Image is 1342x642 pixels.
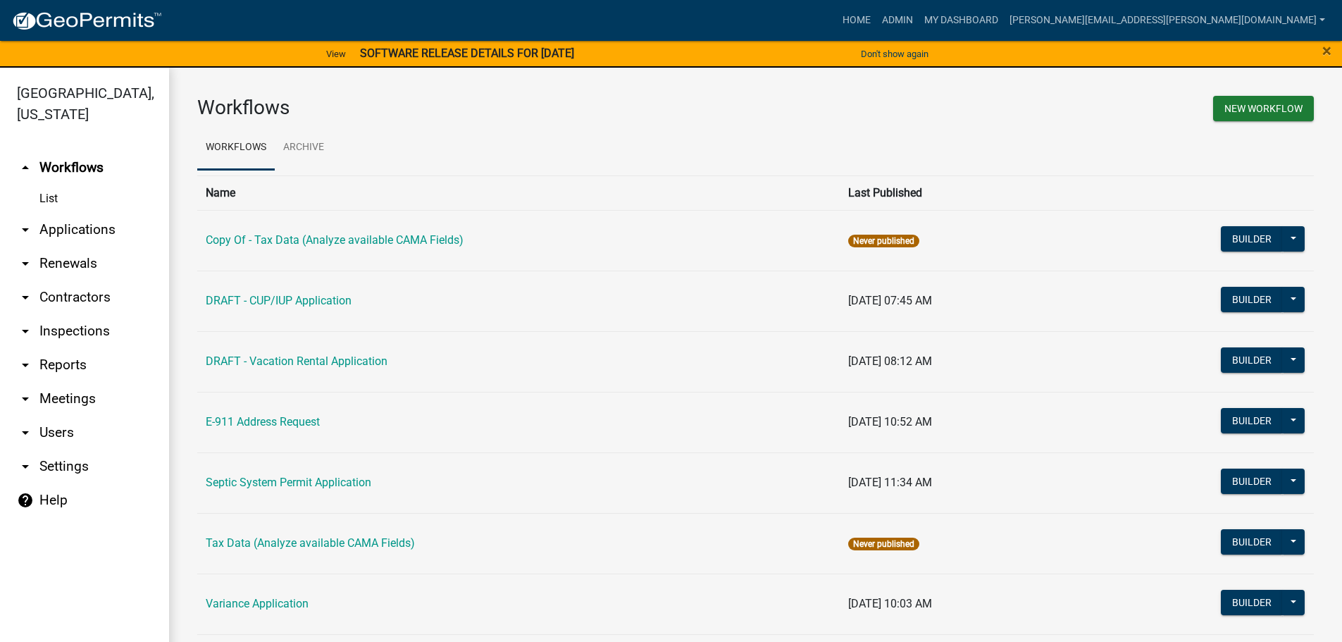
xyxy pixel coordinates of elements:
span: [DATE] 10:03 AM [848,597,932,610]
a: Variance Application [206,597,309,610]
a: Tax Data (Analyze available CAMA Fields) [206,536,415,550]
strong: SOFTWARE RELEASE DETAILS FOR [DATE] [360,47,574,60]
a: Admin [876,7,919,34]
button: Builder [1221,287,1283,312]
a: Archive [275,125,333,171]
i: help [17,492,34,509]
i: arrow_drop_down [17,221,34,238]
span: [DATE] 08:12 AM [848,354,932,368]
button: Builder [1221,226,1283,252]
span: [DATE] 07:45 AM [848,294,932,307]
a: Septic System Permit Application [206,476,371,489]
i: arrow_drop_down [17,458,34,475]
i: arrow_drop_down [17,255,34,272]
i: arrow_drop_down [17,424,34,441]
span: Never published [848,235,919,247]
a: DRAFT - CUP/IUP Application [206,294,352,307]
i: arrow_drop_down [17,323,34,340]
button: Builder [1221,408,1283,433]
i: arrow_drop_up [17,159,34,176]
button: New Workflow [1213,96,1314,121]
a: DRAFT - Vacation Rental Application [206,354,387,368]
a: [PERSON_NAME][EMAIL_ADDRESS][PERSON_NAME][DOMAIN_NAME] [1004,7,1331,34]
button: Builder [1221,529,1283,555]
th: Name [197,175,840,210]
a: My Dashboard [919,7,1004,34]
h3: Workflows [197,96,745,120]
button: Builder [1221,347,1283,373]
a: View [321,42,352,66]
button: Don't show again [855,42,934,66]
span: Never published [848,538,919,550]
button: Builder [1221,590,1283,615]
span: [DATE] 11:34 AM [848,476,932,489]
span: [DATE] 10:52 AM [848,415,932,428]
a: Workflows [197,125,275,171]
a: Home [837,7,876,34]
span: × [1322,41,1331,61]
i: arrow_drop_down [17,289,34,306]
i: arrow_drop_down [17,390,34,407]
a: Copy Of - Tax Data (Analyze available CAMA Fields) [206,233,464,247]
i: arrow_drop_down [17,357,34,374]
button: Builder [1221,469,1283,494]
th: Last Published [840,175,1075,210]
button: Close [1322,42,1331,59]
a: E-911 Address Request [206,415,320,428]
